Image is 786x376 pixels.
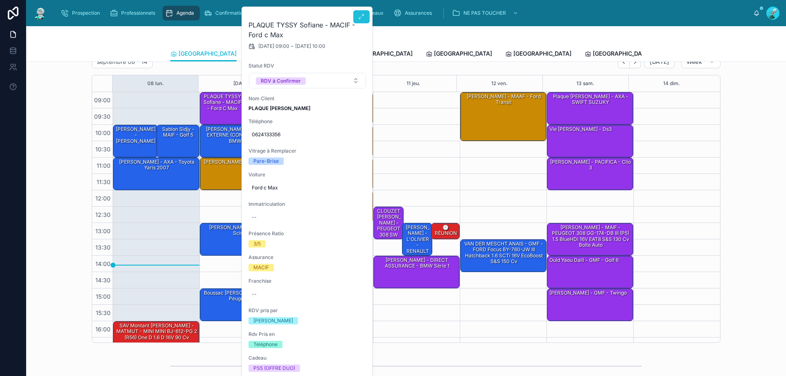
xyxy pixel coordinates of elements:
div: Plaque [PERSON_NAME] - AXA - SWIFT SUZUKY [549,93,632,106]
a: NE PAS TOUCHER [449,6,522,20]
div: Sablon Sidjy - MAIF - Golf 5 [158,126,199,139]
span: 11:00 [95,162,113,169]
div: ould yaou dalil - GMF - golf 6 [549,257,619,264]
div: MACIF [253,264,269,271]
div: [PERSON_NAME] - AXA - Toyota Yaris 2007 [115,158,199,172]
div: [PERSON_NAME] - MAAF - Ford transit [461,92,546,141]
button: 11 jeu. [407,75,420,92]
div: [PERSON_NAME] - ASSURANCE EXTERNE (CONTACT DIRECT) - BMW serie 1 [201,126,285,145]
div: [PERSON_NAME] - L'OLIVIER - RENAULT Clio EZ-015-YJ IV 5 Portes Phase 2 1.5 dCi FAP Energy eco2 S&... [404,224,431,302]
a: Cadeaux [349,6,389,20]
div: Vie [PERSON_NAME] - Ds3 [549,126,612,133]
span: 12:30 [93,211,113,218]
span: 13:00 [93,227,113,234]
div: [PERSON_NAME] - L'OLIVIER - RENAULT Clio EZ-015-YJ IV 5 Portes Phase 2 1.5 dCi FAP Energy eco2 S&... [402,223,432,255]
a: Assurances [391,6,438,20]
div: Boussac [PERSON_NAME] - AXA - Peugeot 208 [200,289,286,321]
div: [PERSON_NAME] - PACIFICA - clio 3 [547,158,633,190]
span: Voiture [248,171,366,178]
div: SAV montant [PERSON_NAME] - MATMUT - MINI MINI BJ-612-PG 2 (R56) One D 1.6 D 16V 90 cv [115,322,199,341]
span: 16:30 [93,342,113,349]
span: [GEOGRAPHIC_DATA] [593,50,651,58]
span: [GEOGRAPHIC_DATA] [355,50,413,58]
div: [PERSON_NAME] - AXA - Toyota Yaris 2007 [113,158,199,190]
div: RDV à Confirmer [261,77,301,85]
span: 13:30 [93,244,113,251]
a: Rack [316,6,347,20]
div: Pare-Brise [253,158,279,165]
span: Week [687,58,702,65]
a: [GEOGRAPHIC_DATA] [346,46,413,63]
div: [PERSON_NAME] [253,317,293,324]
div: VAN DER MESCHT ANAIS - GMF - FORD Focus BY-760-JW III Hatchback 1.6 SCTi 16V EcoBoost S&S 150 cv [461,240,546,272]
span: Assurance [248,254,366,261]
div: ould yaou dalil - GMF - golf 6 [547,256,633,288]
div: scrollable content [54,4,753,22]
span: Immatriculation [248,201,366,207]
div: Plaque [PERSON_NAME] - AXA - SWIFT SUZUKY [547,92,633,124]
div: -- [252,291,257,297]
span: Téléphone [248,118,366,125]
div: [PERSON_NAME] - [PERSON_NAME] [113,125,158,157]
h2: septembre 08 – 14 [97,58,147,66]
div: 🕒 RÉUNION - - [431,223,459,239]
span: 10:30 [93,146,113,153]
span: [GEOGRAPHIC_DATA] [434,50,492,58]
a: [GEOGRAPHIC_DATA] [170,46,237,62]
span: Confirmation RDV [215,10,257,16]
div: [PERSON_NAME] - DIRECT ASSURANCE - BMW série 1 [375,257,459,270]
div: PLAQUE TYSSY Sofiane - MACIF - Ford c Max [201,93,244,112]
div: [PERSON_NAME] - GMF - twingo [549,289,628,297]
div: [PERSON_NAME] - DIRECT ASSURANCE - BMW série 1 [374,256,459,288]
span: Assurances [405,10,432,16]
div: Boussac [PERSON_NAME] - AXA - Peugeot 208 [201,289,285,303]
div: [PERSON_NAME] - MAAF - Scenic 3 [200,158,286,190]
div: Sablon Sidjy - MAIF - Golf 5 [157,125,199,157]
div: 12 ven. [491,75,508,92]
button: Next [630,56,641,68]
span: 14:30 [93,277,113,284]
div: [PERSON_NAME] - GMF - twingo [547,289,633,321]
span: Rdv Pris en [248,331,366,338]
div: PS5 (OFFRE DUO) [253,365,295,372]
span: NE PAS TOUCHER [463,10,506,16]
a: Confirmation RDV [201,6,263,20]
span: [GEOGRAPHIC_DATA] [178,50,237,58]
div: Vie [PERSON_NAME] - Ds3 [547,125,633,157]
a: RDV Annulés [264,6,314,20]
span: Cadeaux [363,10,384,16]
div: [PERSON_NAME] - ALLIANZ - Scirocco [200,223,286,255]
button: Week [681,55,720,68]
div: [PERSON_NAME] - MAAF - Scenic 3 [201,158,285,172]
a: [GEOGRAPHIC_DATA] [426,46,492,63]
div: SAV montant [PERSON_NAME] - MATMUT - MINI MINI BJ-612-PG 2 (R56) One D 1.6 D 16V 90 cv [113,322,199,353]
div: [PERSON_NAME] - MAAF - Ford transit [462,93,546,106]
button: [DATE] [233,75,250,92]
span: Prospection [72,10,100,16]
span: Agenda [176,10,194,16]
div: 08 lun. [147,75,164,92]
span: 15:00 [94,293,113,300]
span: 15:30 [94,309,113,316]
span: Vitrage à Remplacer [248,148,366,154]
span: 11:30 [95,178,113,185]
span: 0624133356 [252,131,363,138]
div: [PERSON_NAME] - PACIFICA - clio 3 [549,158,632,172]
button: Select Button [249,73,366,88]
span: 12:00 [93,195,113,202]
span: Cadeau [248,355,366,361]
div: [PERSON_NAME] - ASSURANCE EXTERNE (CONTACT DIRECT) - BMW serie 1 [200,125,286,157]
span: Présence Ratio [248,230,366,237]
span: 10:00 [93,129,113,136]
span: Nom Client [248,95,366,102]
button: 13 sam. [576,75,594,92]
button: 14 dim. [663,75,680,92]
div: [PERSON_NAME] - MAIF - PEUGEOT 308 GG-174-DB III (P5) 1.5 BlueHDi 16V EAT8 S&S 130 cv Boîte auto [549,224,632,249]
span: [GEOGRAPHIC_DATA] [513,50,571,58]
div: PLAQUE TYSSY Sofiane - MACIF - Ford c Max [200,92,244,124]
span: 14:00 [93,260,113,267]
div: [PERSON_NAME] - ALLIANZ - Scirocco [201,224,285,237]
